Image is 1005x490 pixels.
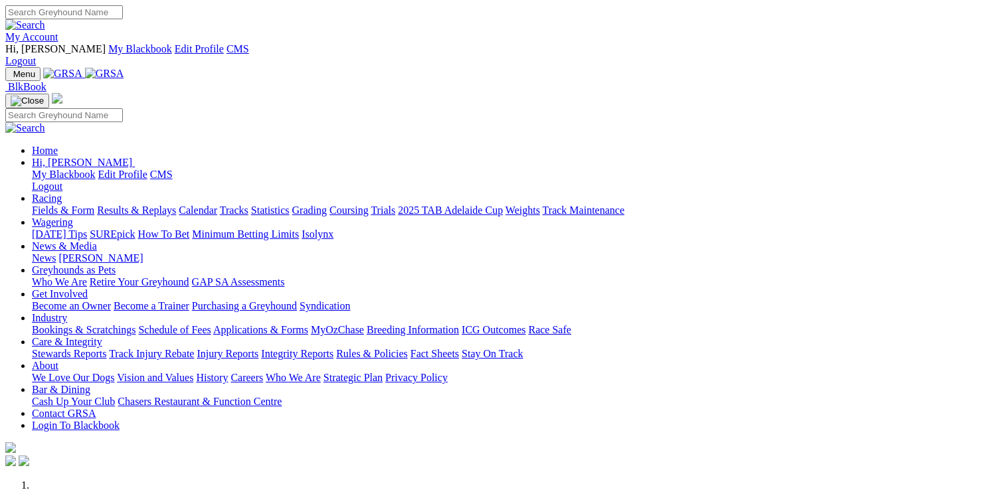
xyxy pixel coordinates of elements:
[5,94,49,108] button: Toggle navigation
[138,324,211,335] a: Schedule of Fees
[266,372,321,383] a: Who We Are
[138,228,190,240] a: How To Bet
[32,312,67,323] a: Industry
[32,276,1000,288] div: Greyhounds as Pets
[213,324,308,335] a: Applications & Forms
[32,157,132,168] span: Hi, [PERSON_NAME]
[19,455,29,466] img: twitter.svg
[528,324,571,335] a: Race Safe
[32,240,97,252] a: News & Media
[32,288,88,299] a: Get Involved
[251,204,290,216] a: Statistics
[98,169,147,180] a: Edit Profile
[150,169,173,180] a: CMS
[32,252,1000,264] div: News & Media
[543,204,624,216] a: Track Maintenance
[32,264,116,276] a: Greyhounds as Pets
[220,204,248,216] a: Tracks
[52,93,62,104] img: logo-grsa-white.png
[5,55,36,66] a: Logout
[227,43,249,54] a: CMS
[5,43,1000,67] div: My Account
[32,228,1000,240] div: Wagering
[117,372,193,383] a: Vision and Values
[32,372,1000,384] div: About
[329,204,369,216] a: Coursing
[385,372,448,383] a: Privacy Policy
[32,396,1000,408] div: Bar & Dining
[90,276,189,287] a: Retire Your Greyhound
[109,348,194,359] a: Track Injury Rebate
[462,348,523,359] a: Stay On Track
[32,145,58,156] a: Home
[192,300,297,311] a: Purchasing a Greyhound
[32,324,1000,336] div: Industry
[11,96,44,106] img: Close
[32,252,56,264] a: News
[32,204,1000,216] div: Racing
[32,193,62,204] a: Racing
[8,81,46,92] span: BlkBook
[32,420,120,431] a: Login To Blackbook
[192,276,285,287] a: GAP SA Assessments
[5,19,45,31] img: Search
[5,81,46,92] a: BlkBook
[323,372,383,383] a: Strategic Plan
[32,324,136,335] a: Bookings & Scratchings
[32,157,135,168] a: Hi, [PERSON_NAME]
[192,228,299,240] a: Minimum Betting Limits
[97,204,176,216] a: Results & Replays
[32,169,1000,193] div: Hi, [PERSON_NAME]
[32,204,94,216] a: Fields & Form
[32,372,114,383] a: We Love Our Dogs
[58,252,143,264] a: [PERSON_NAME]
[85,68,124,80] img: GRSA
[32,348,106,359] a: Stewards Reports
[371,204,395,216] a: Trials
[196,372,228,383] a: History
[336,348,408,359] a: Rules & Policies
[32,300,1000,312] div: Get Involved
[32,348,1000,360] div: Care & Integrity
[114,300,189,311] a: Become a Trainer
[398,204,503,216] a: 2025 TAB Adelaide Cup
[32,181,62,192] a: Logout
[32,300,111,311] a: Become an Owner
[43,68,82,80] img: GRSA
[118,396,282,407] a: Chasers Restaurant & Function Centre
[302,228,333,240] a: Isolynx
[5,5,123,19] input: Search
[32,228,87,240] a: [DATE] Tips
[5,108,123,122] input: Search
[505,204,540,216] a: Weights
[5,67,41,81] button: Toggle navigation
[32,276,87,287] a: Who We Are
[5,122,45,134] img: Search
[13,69,35,79] span: Menu
[5,43,106,54] span: Hi, [PERSON_NAME]
[32,336,102,347] a: Care & Integrity
[32,216,73,228] a: Wagering
[367,324,459,335] a: Breeding Information
[230,372,263,383] a: Careers
[5,31,58,42] a: My Account
[311,324,364,335] a: MyOzChase
[32,408,96,419] a: Contact GRSA
[175,43,224,54] a: Edit Profile
[108,43,172,54] a: My Blackbook
[411,348,459,359] a: Fact Sheets
[462,324,525,335] a: ICG Outcomes
[32,396,115,407] a: Cash Up Your Club
[5,455,16,466] img: facebook.svg
[197,348,258,359] a: Injury Reports
[292,204,327,216] a: Grading
[32,360,58,371] a: About
[90,228,135,240] a: SUREpick
[261,348,333,359] a: Integrity Reports
[300,300,350,311] a: Syndication
[32,384,90,395] a: Bar & Dining
[32,169,96,180] a: My Blackbook
[179,204,217,216] a: Calendar
[5,442,16,453] img: logo-grsa-white.png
